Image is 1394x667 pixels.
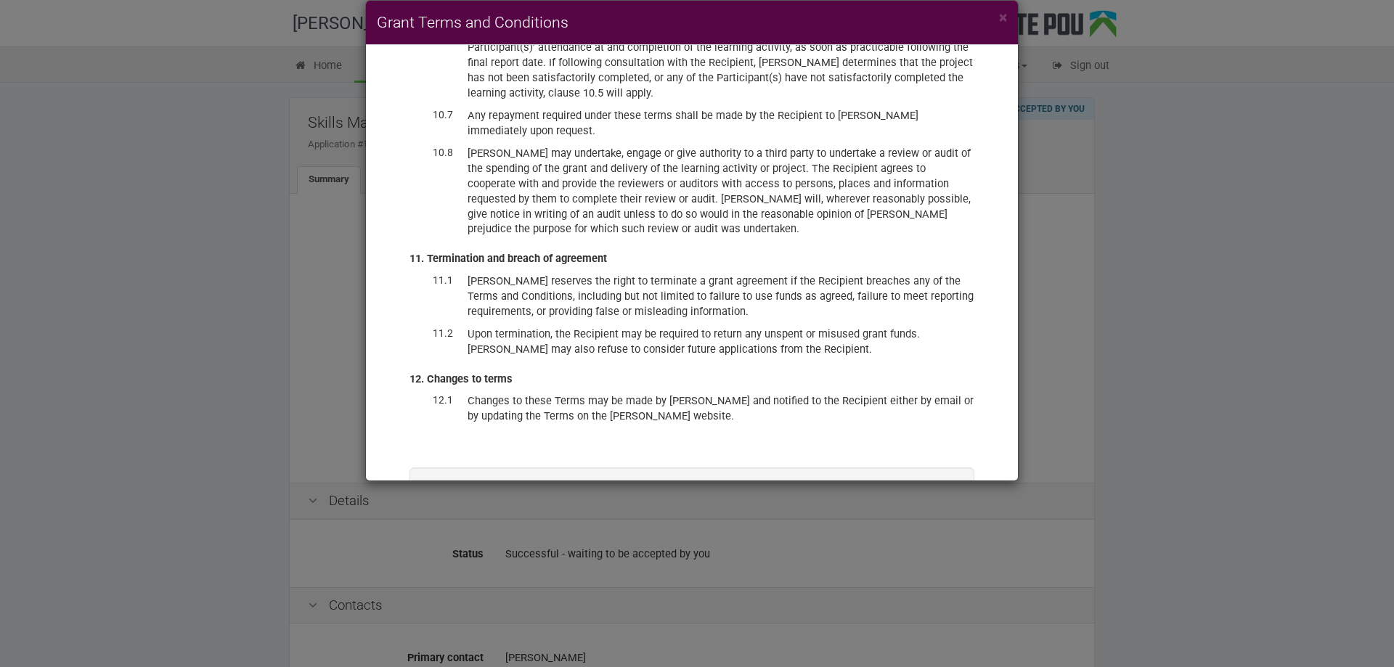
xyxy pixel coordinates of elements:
dd: Any repayment required under these terms shall be made by the Recipient to [PERSON_NAME] immediat... [468,108,974,139]
div: 12. Changes to terms [409,372,974,387]
dt: 10.7 [409,108,453,123]
h4: Grant Terms and Conditions [377,12,1007,33]
dt: 11.2 [409,327,453,341]
dd: Changes to these Terms may be made by [PERSON_NAME] and notified to the Recipient either by email... [468,393,974,424]
dd: If the Recipient fails to provide the final report or fails to provide it in a form acceptable to... [468,9,974,101]
dd: [PERSON_NAME] reserves the right to terminate a grant agreement if the Recipient breaches any of ... [468,274,974,319]
div: 11. Termination and breach of agreement [409,251,974,266]
dt: 10.8 [409,146,453,160]
button: Close [999,10,1007,25]
dt: 12.1 [409,393,453,408]
dd: [PERSON_NAME] may undertake, engage or give authority to a third party to undertake a review or a... [468,146,974,237]
dt: 11.1 [409,274,453,288]
dd: Upon termination, the Recipient may be required to return any unspent or misused grant funds. [PE... [468,327,974,357]
span: × [999,9,1007,26]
